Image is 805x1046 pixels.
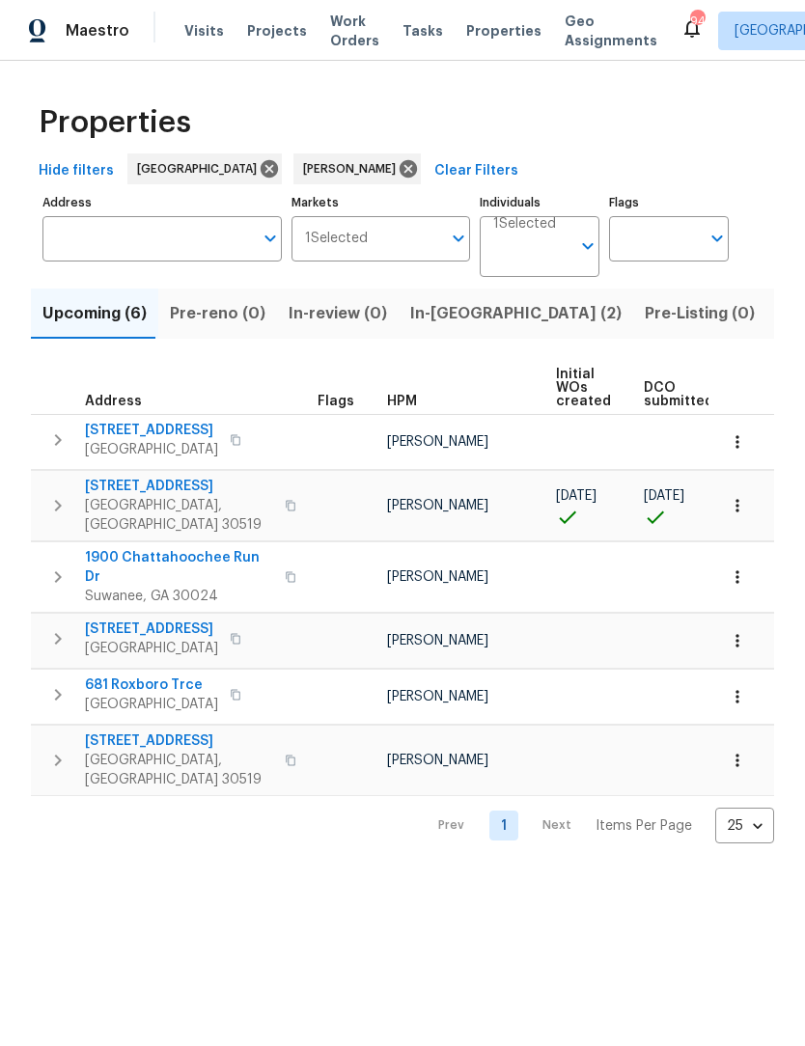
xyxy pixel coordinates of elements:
[489,811,518,840] a: Goto page 1
[85,639,218,658] span: [GEOGRAPHIC_DATA]
[318,395,354,408] span: Flags
[85,496,273,535] span: [GEOGRAPHIC_DATA], [GEOGRAPHIC_DATA] 30519
[137,159,264,179] span: [GEOGRAPHIC_DATA]
[715,801,774,851] div: 25
[480,197,599,208] label: Individuals
[127,153,282,184] div: [GEOGRAPHIC_DATA]
[39,113,191,132] span: Properties
[644,381,713,408] span: DCO submitted
[42,197,282,208] label: Address
[257,225,284,252] button: Open
[85,695,218,714] span: [GEOGRAPHIC_DATA]
[420,808,774,843] nav: Pagination Navigation
[645,300,755,327] span: Pre-Listing (0)
[644,489,684,503] span: [DATE]
[402,24,443,38] span: Tasks
[85,548,273,587] span: 1900 Chattahoochee Run Dr
[85,675,218,695] span: 681 Roxboro Trce
[85,421,218,440] span: [STREET_ADDRESS]
[574,233,601,260] button: Open
[609,197,729,208] label: Flags
[85,619,218,639] span: [STREET_ADDRESS]
[291,197,471,208] label: Markets
[387,754,488,767] span: [PERSON_NAME]
[493,216,556,233] span: 1 Selected
[303,159,403,179] span: [PERSON_NAME]
[466,21,541,41] span: Properties
[387,570,488,584] span: [PERSON_NAME]
[387,395,417,408] span: HPM
[305,231,368,247] span: 1 Selected
[704,225,731,252] button: Open
[39,159,114,183] span: Hide filters
[289,300,387,327] span: In-review (0)
[85,440,218,459] span: [GEOGRAPHIC_DATA]
[184,21,224,41] span: Visits
[85,587,273,606] span: Suwanee, GA 30024
[387,634,488,647] span: [PERSON_NAME]
[85,477,273,496] span: [STREET_ADDRESS]
[596,816,692,836] p: Items Per Page
[66,21,129,41] span: Maestro
[85,395,142,408] span: Address
[31,153,122,189] button: Hide filters
[330,12,379,50] span: Work Orders
[556,489,597,503] span: [DATE]
[690,12,704,31] div: 94
[445,225,472,252] button: Open
[170,300,265,327] span: Pre-reno (0)
[387,435,488,449] span: [PERSON_NAME]
[42,300,147,327] span: Upcoming (6)
[293,153,421,184] div: [PERSON_NAME]
[427,153,526,189] button: Clear Filters
[85,731,273,751] span: [STREET_ADDRESS]
[565,12,657,50] span: Geo Assignments
[387,690,488,703] span: [PERSON_NAME]
[85,751,273,789] span: [GEOGRAPHIC_DATA], [GEOGRAPHIC_DATA] 30519
[247,21,307,41] span: Projects
[387,499,488,512] span: [PERSON_NAME]
[410,300,622,327] span: In-[GEOGRAPHIC_DATA] (2)
[556,368,611,408] span: Initial WOs created
[434,159,518,183] span: Clear Filters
